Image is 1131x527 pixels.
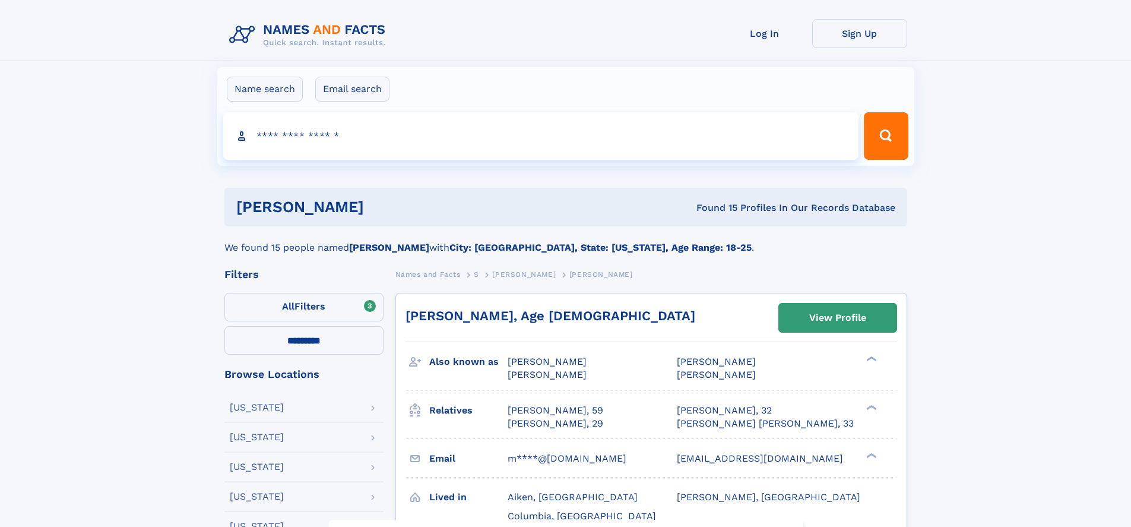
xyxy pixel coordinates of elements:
span: All [282,301,294,312]
div: We found 15 people named with . [224,226,907,255]
a: [PERSON_NAME] [492,267,556,282]
label: Filters [224,293,384,321]
span: [PERSON_NAME] [508,356,587,367]
img: Logo Names and Facts [224,19,395,51]
input: search input [223,112,859,160]
h1: [PERSON_NAME] [236,200,530,214]
h3: Lived in [429,487,508,507]
span: [PERSON_NAME] [677,356,756,367]
a: S [474,267,479,282]
span: [PERSON_NAME] [677,369,756,380]
a: [PERSON_NAME], 29 [508,417,603,430]
label: Name search [227,77,303,102]
a: [PERSON_NAME], 59 [508,404,603,417]
div: View Profile [809,304,866,332]
span: [PERSON_NAME], [GEOGRAPHIC_DATA] [677,491,860,503]
a: View Profile [779,304,896,332]
span: Aiken, [GEOGRAPHIC_DATA] [508,491,638,503]
span: [EMAIL_ADDRESS][DOMAIN_NAME] [677,453,843,464]
span: Columbia, [GEOGRAPHIC_DATA] [508,510,656,522]
h3: Relatives [429,400,508,421]
label: Email search [315,77,389,102]
div: [US_STATE] [230,492,284,501]
div: [US_STATE] [230,403,284,412]
div: Browse Locations [224,369,384,380]
div: ❯ [863,403,877,411]
h3: Also known as [429,352,508,372]
span: [PERSON_NAME] [569,270,633,279]
div: Found 15 Profiles In Our Records Database [530,201,895,214]
b: City: [GEOGRAPHIC_DATA], State: [US_STATE], Age Range: 18-25 [449,242,752,253]
div: [US_STATE] [230,462,284,472]
span: S [474,270,479,279]
a: [PERSON_NAME], 32 [677,404,772,417]
b: [PERSON_NAME] [349,242,429,253]
a: [PERSON_NAME], Age [DEMOGRAPHIC_DATA] [405,308,695,323]
div: Filters [224,269,384,280]
a: [PERSON_NAME] [PERSON_NAME], 33 [677,417,854,430]
div: ❯ [863,452,877,459]
a: Names and Facts [395,267,461,282]
span: [PERSON_NAME] [492,270,556,279]
div: [US_STATE] [230,433,284,442]
button: Search Button [864,112,908,160]
a: Log In [717,19,812,48]
a: Sign Up [812,19,907,48]
h3: Email [429,449,508,469]
div: ❯ [863,355,877,363]
span: [PERSON_NAME] [508,369,587,380]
